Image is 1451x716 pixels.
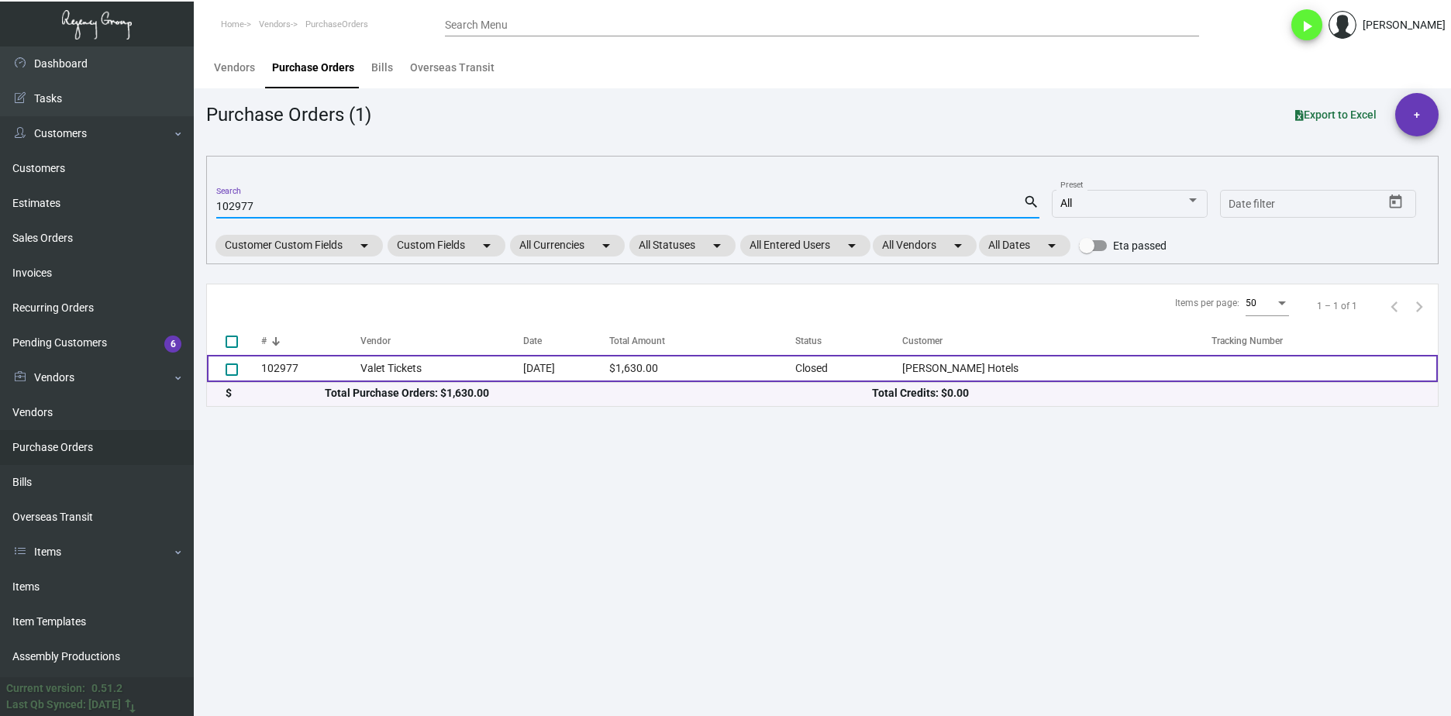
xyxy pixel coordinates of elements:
button: Next page [1407,294,1432,318]
button: Export to Excel [1283,101,1389,129]
button: Open calendar [1384,190,1408,215]
div: Status [795,334,902,348]
mat-chip: All Entered Users [740,235,870,256]
span: Vendors [259,19,291,29]
div: Purchase Orders [272,60,354,76]
div: Items per page: [1175,296,1239,310]
div: 0.51.2 [91,680,122,697]
td: [DATE] [523,355,610,382]
mat-icon: arrow_drop_down [355,236,374,255]
mat-icon: arrow_drop_down [843,236,861,255]
div: Total Amount [609,334,794,348]
div: Total Purchase Orders: $1,630.00 [325,385,872,401]
mat-chip: All Vendors [873,235,977,256]
div: Customer [902,334,1211,348]
mat-icon: search [1023,193,1039,212]
div: Tracking Number [1211,334,1283,348]
td: $1,630.00 [609,355,794,382]
div: Vendors [214,60,255,76]
mat-chip: All Statuses [629,235,736,256]
mat-select: Items per page: [1246,298,1289,309]
mat-icon: arrow_drop_down [597,236,615,255]
div: Date [523,334,610,348]
mat-chip: All Dates [979,235,1070,256]
div: Status [795,334,822,348]
mat-chip: Customer Custom Fields [215,235,383,256]
span: All [1060,197,1072,209]
span: Home [221,19,244,29]
span: Eta passed [1113,236,1167,255]
div: $ [226,385,325,401]
mat-chip: All Currencies [510,235,625,256]
i: play_arrow [1298,17,1316,36]
button: play_arrow [1291,9,1322,40]
div: Vendor [360,334,391,348]
button: Previous page [1382,294,1407,318]
div: Date [523,334,542,348]
span: PurchaseOrders [305,19,368,29]
td: 102977 [261,355,360,382]
div: Bills [371,60,393,76]
mat-icon: arrow_drop_down [1043,236,1061,255]
div: Overseas Transit [410,60,495,76]
input: Start date [1229,198,1277,211]
div: [PERSON_NAME] [1363,17,1446,33]
mat-icon: arrow_drop_down [477,236,496,255]
div: Vendor [360,334,523,348]
div: Purchase Orders (1) [206,101,371,129]
div: Total Credits: $0.00 [872,385,1419,401]
div: # [261,334,267,348]
mat-icon: arrow_drop_down [949,236,967,255]
span: Export to Excel [1295,108,1377,121]
div: 1 – 1 of 1 [1317,299,1357,313]
div: Total Amount [609,334,665,348]
div: Last Qb Synced: [DATE] [6,697,121,713]
span: + [1414,93,1420,136]
button: + [1395,93,1439,136]
div: Tracking Number [1211,334,1438,348]
td: Valet Tickets [360,355,523,382]
img: admin@bootstrapmaster.com [1329,11,1356,39]
div: # [261,334,360,348]
mat-icon: arrow_drop_down [708,236,726,255]
input: End date [1290,198,1364,211]
span: 50 [1246,298,1256,308]
div: Current version: [6,680,85,697]
div: Customer [902,334,943,348]
td: [PERSON_NAME] Hotels [902,355,1211,382]
mat-chip: Custom Fields [388,235,505,256]
td: Closed [795,355,902,382]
